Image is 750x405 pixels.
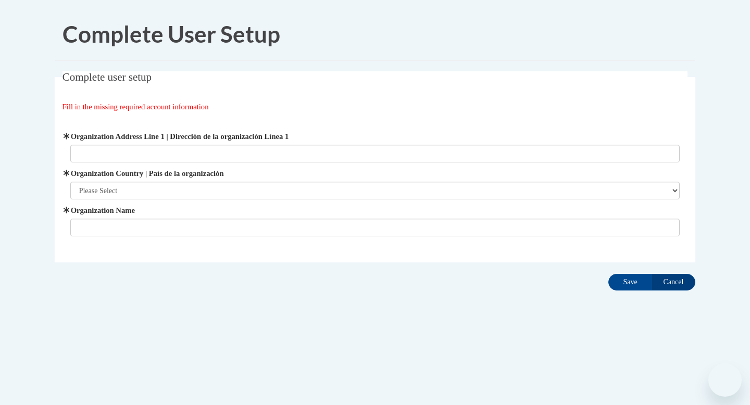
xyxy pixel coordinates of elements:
span: Complete user setup [63,71,152,83]
label: Organization Country | País de la organización [70,168,680,179]
label: Organization Address Line 1 | Dirección de la organización Línea 1 [70,131,680,142]
input: Save [608,274,652,290]
span: Fill in the missing required account information [63,103,209,111]
input: Metadata input [70,219,680,236]
input: Cancel [652,274,695,290]
iframe: Button to launch messaging window [708,363,742,397]
label: Organization Name [70,205,680,216]
input: Metadata input [70,145,680,162]
span: Complete User Setup [63,20,280,47]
